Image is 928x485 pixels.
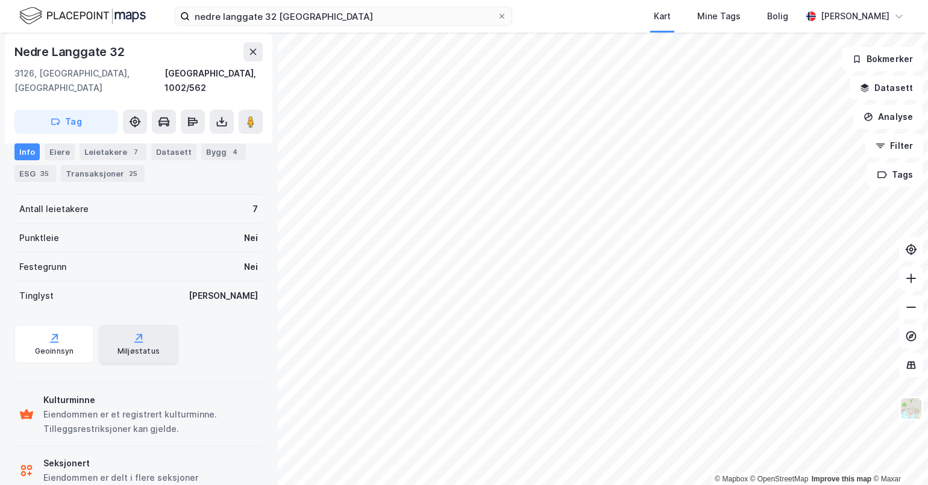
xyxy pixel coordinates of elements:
[151,143,196,160] div: Datasett
[850,76,923,100] button: Datasett
[43,471,198,485] div: Eiendommen er delt i flere seksjoner
[654,9,671,23] div: Kart
[118,346,160,356] div: Miljøstatus
[244,260,258,274] div: Nei
[80,143,146,160] div: Leietakere
[189,289,258,303] div: [PERSON_NAME]
[19,231,59,245] div: Punktleie
[715,475,748,483] a: Mapbox
[900,397,923,420] img: Z
[127,167,140,180] div: 25
[750,475,809,483] a: OpenStreetMap
[19,5,146,27] img: logo.f888ab2527a4732fd821a326f86c7f29.svg
[252,202,258,216] div: 7
[19,289,54,303] div: Tinglyst
[14,66,165,95] div: 3126, [GEOGRAPHIC_DATA], [GEOGRAPHIC_DATA]
[38,167,51,180] div: 35
[867,163,923,187] button: Tags
[14,165,56,182] div: ESG
[19,260,66,274] div: Festegrunn
[201,143,246,160] div: Bygg
[812,475,871,483] a: Improve this map
[43,393,258,407] div: Kulturminne
[821,9,889,23] div: [PERSON_NAME]
[14,42,127,61] div: Nedre Langgate 32
[165,66,263,95] div: [GEOGRAPHIC_DATA], 1002/562
[61,165,145,182] div: Transaksjoner
[868,427,928,485] iframe: Chat Widget
[767,9,788,23] div: Bolig
[35,346,74,356] div: Geoinnsyn
[190,7,497,25] input: Søk på adresse, matrikkel, gårdeiere, leietakere eller personer
[842,47,923,71] button: Bokmerker
[697,9,741,23] div: Mine Tags
[853,105,923,129] button: Analyse
[45,143,75,160] div: Eiere
[19,202,89,216] div: Antall leietakere
[130,146,142,158] div: 7
[43,456,198,471] div: Seksjonert
[244,231,258,245] div: Nei
[14,110,118,134] button: Tag
[14,143,40,160] div: Info
[865,134,923,158] button: Filter
[868,427,928,485] div: Kontrollprogram for chat
[229,146,241,158] div: 4
[43,407,258,436] div: Eiendommen er et registrert kulturminne. Tilleggsrestriksjoner kan gjelde.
